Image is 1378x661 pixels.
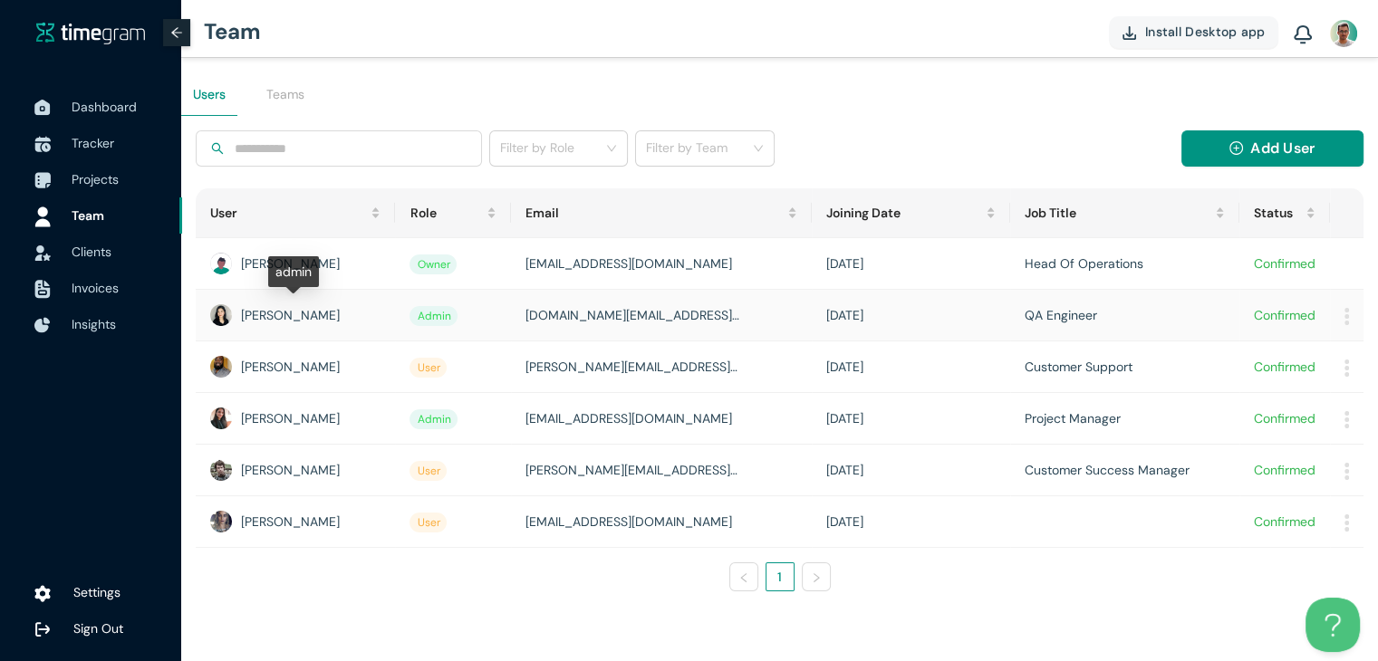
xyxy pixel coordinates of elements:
[812,496,1010,548] td: [DATE]
[410,254,457,274] span: owner
[72,316,116,332] span: Insights
[1344,463,1349,480] img: MenuIcon.83052f96084528689178504445afa2f4.svg
[266,84,304,104] div: Teams
[1181,130,1364,167] button: plus-circleAdd User
[36,22,145,43] img: timegram
[36,22,145,44] a: timegram
[1250,137,1315,159] span: Add User
[34,100,51,116] img: DashboardIcon
[802,562,831,591] li: Next Page
[72,171,119,187] span: Projects
[73,584,120,600] span: Settings
[1254,203,1302,223] span: Status
[802,562,831,591] button: right
[210,407,381,429] div: [PERSON_NAME]
[395,188,511,238] th: Role
[1025,410,1121,426] span: Project Manager
[210,459,232,481] img: assets%2FuserImages%2FTheon%20Greyjoy.jpg
[738,572,749,583] span: left
[1254,408,1315,428] div: confirmed
[1344,411,1349,428] img: MenuIcon.83052f96084528689178504445afa2f4.svg
[525,254,797,273] span: [EMAIL_ADDRESS][DOMAIN_NAME]
[410,513,447,532] span: user
[410,409,458,429] span: admin
[34,172,51,188] img: ProjectIcon
[34,136,51,152] img: TimeTrackerIcon
[812,445,1010,496] td: [DATE]
[729,562,758,591] button: left
[193,84,226,104] div: Users
[1239,188,1330,238] th: Status
[1229,141,1243,158] span: plus-circle
[826,203,982,223] span: Joining Date
[525,305,797,325] span: [DOMAIN_NAME][EMAIL_ADDRESS][DOMAIN_NAME]
[34,206,51,227] img: UserIcon
[1254,305,1315,325] div: confirmed
[204,5,261,59] h1: Team
[210,304,232,326] img: assets%2FuserImages%2F6J360VveK3R0W4dFLUEfPjIXSkE3
[72,207,104,224] span: Team
[1123,26,1136,40] img: DownloadApp
[1306,598,1360,652] iframe: Toggle Customer Support
[210,253,381,274] div: [PERSON_NAME]
[1254,460,1315,480] div: confirmed
[210,304,381,326] div: [PERSON_NAME]
[525,460,797,480] span: [PERSON_NAME][EMAIL_ADDRESS][DOMAIN_NAME]
[410,203,483,223] span: Role
[196,188,395,238] th: User
[73,620,123,637] span: Sign Out
[1294,25,1312,45] img: BellIcon
[1010,188,1239,238] th: Job Title
[34,317,51,333] img: InsightsIcon
[34,280,51,299] img: InvoiceIcon
[210,459,381,481] div: [PERSON_NAME]
[72,135,114,151] span: Tracker
[1344,514,1349,532] img: MenuIcon.83052f96084528689178504445afa2f4.svg
[1254,254,1315,273] div: confirmed
[812,341,1010,393] td: [DATE]
[72,280,119,296] span: Invoices
[729,562,758,591] li: Previous Page
[1254,357,1315,377] div: confirmed
[410,306,458,326] span: admin
[766,562,795,591] li: 1
[34,245,51,261] img: InvoiceIcon
[1025,307,1097,323] span: QA Engineer
[1254,512,1315,532] div: confirmed
[1025,203,1211,223] span: Job Title
[1344,308,1349,325] img: MenuIcon.83052f96084528689178504445afa2f4.svg
[410,461,447,481] span: user
[410,358,447,378] span: user
[812,188,1010,238] th: Joining Date
[1344,359,1349,377] img: MenuIcon.83052f96084528689178504445afa2f4.svg
[34,621,51,637] img: logOut.ca60ddd252d7bab9102ea2608abe0238.svg
[811,572,822,583] span: right
[210,203,367,223] span: User
[525,512,797,532] span: [EMAIL_ADDRESS][DOMAIN_NAME]
[72,99,137,115] span: Dashboard
[766,563,794,590] a: 1
[525,408,797,428] span: [EMAIL_ADDRESS][DOMAIN_NAME]
[812,393,1010,445] td: [DATE]
[210,356,232,378] img: assets%2FuserImages%2FCfNzFLwCBsfM080pmWUNsvXDkb83
[72,244,111,260] span: Clients
[1145,22,1266,42] span: Install Desktop app
[210,356,381,378] div: [PERSON_NAME]
[1330,20,1357,47] img: UserIcon
[210,511,381,532] div: [PERSON_NAME]
[1109,16,1278,48] button: Install Desktop app
[511,188,812,238] th: Email
[1025,462,1190,478] span: Customer Success Manager
[1025,359,1132,375] span: Customer Support
[34,585,51,603] img: settings.78e04af822cf15d41b38c81147b09f22.svg
[210,253,232,274] img: avatar.fec57b94fc8d5a52bb4275e101231b4f.svg
[268,256,319,287] div: admin
[170,26,183,39] span: arrow-left
[210,407,232,429] img: assets%2FuserImages%2FKMn8iask4cVXo8IttTErCHK0XW12
[211,142,231,155] span: search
